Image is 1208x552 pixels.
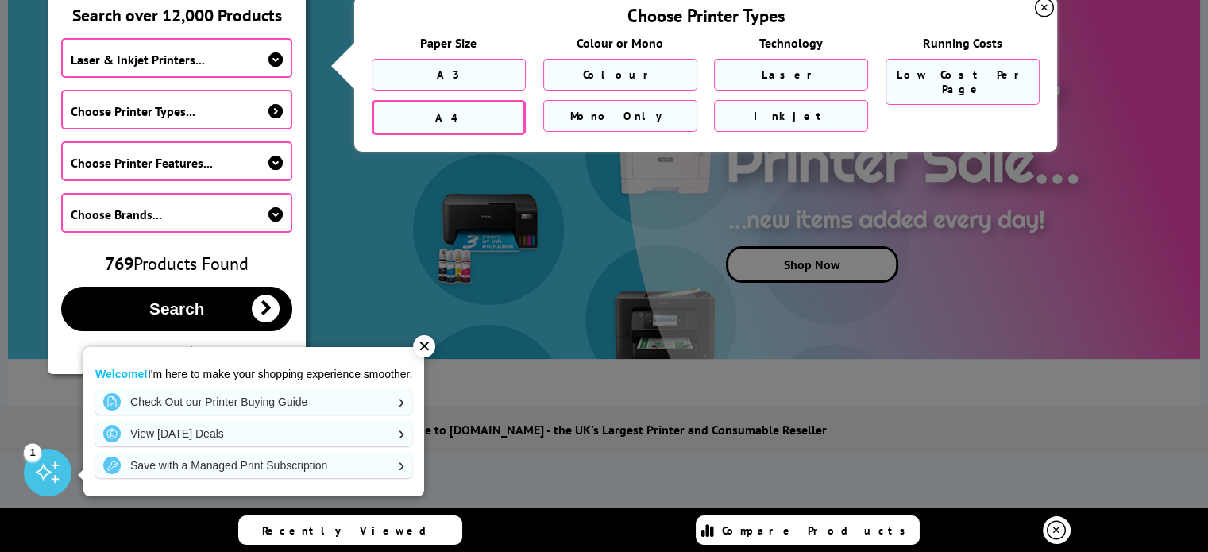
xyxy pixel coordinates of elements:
[71,207,162,222] span: Choose Brands...
[543,35,697,51] h5: Colour or Mono
[722,523,914,538] span: Compare Products
[897,68,1029,96] span: Low Cost Per Page
[714,35,868,51] h5: Technology
[95,389,412,415] a: Check Out our Printer Buying Guide
[24,443,41,461] div: 1
[627,4,785,27] span: Choose Printer Types
[435,110,461,125] span: A4
[61,343,292,361] button: reset
[570,109,670,123] span: Mono Only
[262,523,442,538] span: Recently Viewed
[71,155,213,171] span: Choose Printer Features...
[886,35,1040,51] h5: Running Costs
[105,253,133,275] span: 769
[437,68,461,82] span: A3
[95,453,412,478] a: Save with a Managed Print Subscription
[413,335,435,357] div: ✕
[583,68,658,82] span: Colour
[372,35,526,51] h5: Paper Size
[71,52,205,68] span: Laser & Inkjet Printers...
[95,421,412,446] a: View [DATE] Deals
[95,368,148,380] strong: Welcome!
[71,103,195,119] span: Choose Printer Types...
[754,109,828,123] span: Inkjet
[762,68,821,82] span: Laser
[238,515,462,545] a: Recently Viewed
[95,367,412,381] p: I'm here to make your shopping experience smoother.
[61,287,292,331] button: Search
[696,515,920,545] a: Compare Products
[149,299,204,318] span: Search
[61,253,292,275] div: Products Found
